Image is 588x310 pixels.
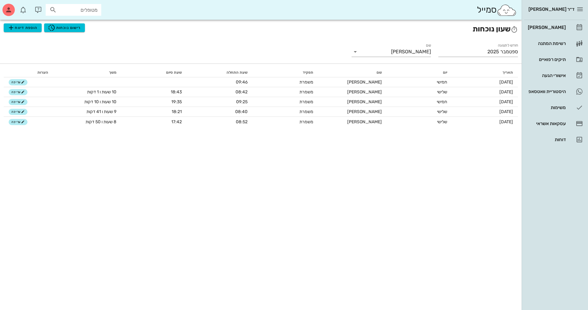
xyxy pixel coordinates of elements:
div: רשימת המתנה [527,41,566,46]
span: הערות [37,70,48,75]
span: 08:52 [236,119,248,124]
th: הערות [32,67,53,77]
h2: שעון נוכחות [4,23,518,35]
span: [PERSON_NAME] [347,99,382,104]
span: 8 שעות ו 50 דקות [85,119,116,124]
td: משמרת [252,107,318,117]
a: [PERSON_NAME] [524,20,586,35]
td: משמרת [252,97,318,107]
th: תאריך: לא ממוין. לחץ למיון לפי סדר עולה. הפעל למיון עולה. [452,67,518,77]
span: 18:21 [172,109,182,114]
span: [DATE] [499,109,513,114]
span: 18:43 [171,89,182,95]
button: עריכה [9,89,27,95]
button: רישום נוכחות [44,23,85,32]
div: דוחות [527,137,566,142]
a: תיקים רפואיים [524,52,586,67]
span: שעת סיום [166,70,182,75]
span: 17:42 [171,119,182,124]
span: [DATE] [499,89,513,95]
span: חמישי [437,99,447,104]
th: תפקיד: לא ממוין. לחץ למיון לפי סדר עולה. הפעל למיון עולה. [252,67,318,77]
div: משימות [527,105,566,110]
span: [DATE] [499,80,513,85]
div: היסטוריית וואטסאפ [527,89,566,94]
td: משמרת [252,77,318,87]
label: שם [426,43,431,48]
span: ד״ר [PERSON_NAME] [528,6,574,12]
div: [PERSON_NAME] [527,25,566,30]
span: שם [377,70,382,75]
span: משך [109,70,116,75]
span: [PERSON_NAME] [347,89,382,95]
span: הוספת דיווח [7,24,38,31]
td: משמרת [252,117,318,127]
span: 9 שעות ו 41 דקות [86,109,116,114]
th: יום: לא ממוין. לחץ למיון לפי סדר עולה. הפעל למיון עולה. [387,67,452,77]
span: [DATE] [499,99,513,104]
a: משימות [524,100,586,115]
span: 09:46 [236,80,248,85]
span: 10 שעות ו 1 דקות [87,89,116,95]
span: רישום נוכחות [48,24,81,31]
a: עסקאות אשראי [524,116,586,131]
label: חודש לתצוגה [498,43,518,48]
span: עריכה [11,100,25,104]
a: אישורי הגעה [524,68,586,83]
button: עריכה [9,99,27,105]
a: דוחות [524,132,586,147]
span: תפקיד [303,70,313,75]
span: שלישי [437,89,447,95]
span: תאריך [503,70,513,75]
div: עסקאות אשראי [527,121,566,126]
span: 19:35 [171,99,182,104]
span: [PERSON_NAME] [347,109,382,114]
span: 09:25 [236,99,248,104]
div: אישורי הגעה [527,73,566,78]
span: עריכה [11,110,25,114]
a: היסטוריית וואטסאפ [524,84,586,99]
span: שעת התחלה [227,70,248,75]
span: עריכה [11,90,25,94]
button: עריכה [9,119,27,125]
th: שעת סיום [121,67,187,77]
a: רשימת המתנה [524,36,586,51]
span: שלישי [437,109,447,114]
div: תיקים רפואיים [527,57,566,62]
th: שעת התחלה [187,67,252,77]
span: חמישי [437,80,447,85]
span: [DATE] [499,119,513,124]
td: משמרת [252,87,318,97]
span: יום [443,70,447,75]
span: שלישי [437,119,447,124]
div: סמייל [477,3,517,17]
th: שם: לא ממוין. לחץ למיון לפי סדר עולה. הפעל למיון עולה. [318,67,387,77]
span: עריכה [11,120,25,124]
button: עריכה [9,109,27,115]
span: [PERSON_NAME] [347,80,382,85]
button: הוספת דיווח [4,23,42,32]
span: 08:40 [235,109,248,114]
span: 08:42 [236,89,248,95]
span: עריכה [11,80,25,84]
img: SmileCloud logo [497,4,517,16]
span: 10 שעות ו 10 דקות [84,99,116,104]
button: עריכה [9,79,27,85]
th: משך [53,67,121,77]
span: תג [18,5,22,9]
span: [PERSON_NAME] [347,119,382,124]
